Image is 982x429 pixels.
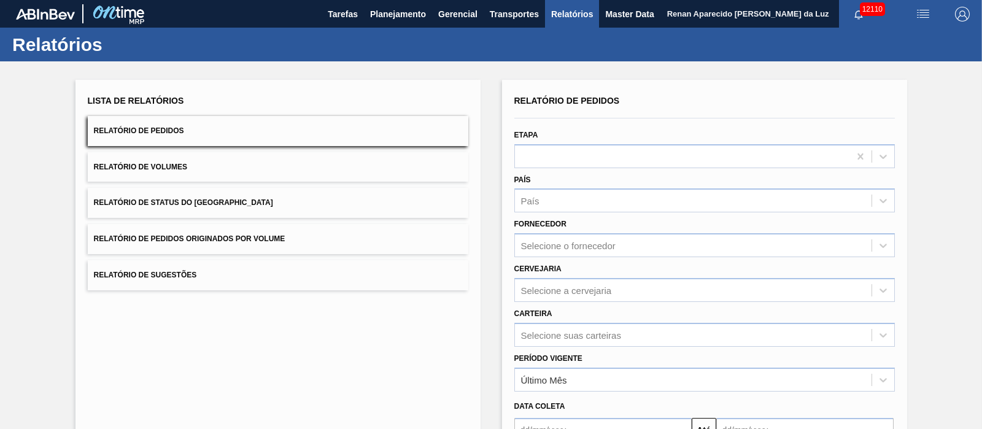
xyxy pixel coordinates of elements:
div: Selecione suas carteiras [521,330,621,340]
div: Último Mês [521,374,567,385]
h1: Relatórios [12,37,230,52]
label: Cervejaria [514,265,562,273]
span: Relatório de Pedidos Originados por Volume [94,234,285,243]
span: Planejamento [370,7,426,21]
span: Lista de Relatórios [88,96,184,106]
span: Relatório de Status do [GEOGRAPHIC_DATA] [94,198,273,207]
button: Relatório de Volumes [88,152,468,182]
span: 12110 [860,2,885,16]
button: Relatório de Pedidos Originados por Volume [88,224,468,254]
img: Logout [955,7,970,21]
span: Data coleta [514,402,565,411]
span: Relatório de Pedidos [94,126,184,135]
span: Master Data [605,7,654,21]
button: Notificações [839,6,878,23]
img: TNhmsLtSVTkK8tSr43FrP2fwEKptu5GPRR3wAAAABJRU5ErkJggg== [16,9,75,20]
button: Relatório de Pedidos [88,116,468,146]
div: Selecione o fornecedor [521,241,616,251]
label: Etapa [514,131,538,139]
label: Carteira [514,309,552,318]
button: Relatório de Sugestões [88,260,468,290]
span: Transportes [490,7,539,21]
label: País [514,176,531,184]
span: Relatório de Volumes [94,163,187,171]
label: Fornecedor [514,220,566,228]
span: Gerencial [438,7,477,21]
span: Relatório de Sugestões [94,271,197,279]
button: Relatório de Status do [GEOGRAPHIC_DATA] [88,188,468,218]
label: Período Vigente [514,354,582,363]
span: Tarefas [328,7,358,21]
div: País [521,196,539,206]
span: Relatório de Pedidos [514,96,620,106]
div: Selecione a cervejaria [521,285,612,295]
span: Relatórios [551,7,593,21]
img: userActions [916,7,930,21]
